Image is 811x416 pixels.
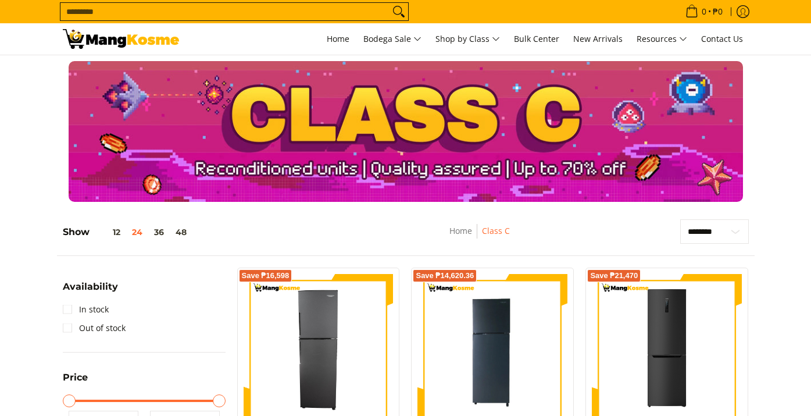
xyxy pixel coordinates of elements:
span: • [682,5,726,18]
span: Resources [637,32,687,47]
nav: Breadcrumbs [378,224,581,250]
button: Search [390,3,408,20]
summary: Open [63,373,88,391]
span: Price [63,373,88,382]
summary: Open [63,282,118,300]
a: Home [449,225,472,236]
a: Bodega Sale [358,23,427,55]
a: Class C [482,225,510,236]
button: 12 [90,227,126,237]
a: Contact Us [695,23,749,55]
button: 24 [126,227,148,237]
span: Save ₱14,620.36 [416,272,474,279]
a: In stock [63,300,109,319]
span: Bodega Sale [363,32,421,47]
a: Out of stock [63,319,126,337]
a: Shop by Class [430,23,506,55]
a: Bulk Center [508,23,565,55]
span: ₱0 [711,8,724,16]
span: Bulk Center [514,33,559,44]
nav: Main Menu [191,23,749,55]
span: 0 [700,8,708,16]
span: Home [327,33,349,44]
button: 48 [170,227,192,237]
span: Contact Us [701,33,743,44]
span: Save ₱16,598 [242,272,290,279]
span: Save ₱21,470 [590,272,638,279]
a: New Arrivals [567,23,628,55]
span: Shop by Class [435,32,500,47]
span: New Arrivals [573,33,623,44]
img: Class C Home &amp; Business Appliances: Up to 70% Off l Mang Kosme [63,29,179,49]
a: Resources [631,23,693,55]
span: Availability [63,282,118,291]
h5: Show [63,226,192,238]
a: Home [321,23,355,55]
button: 36 [148,227,170,237]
